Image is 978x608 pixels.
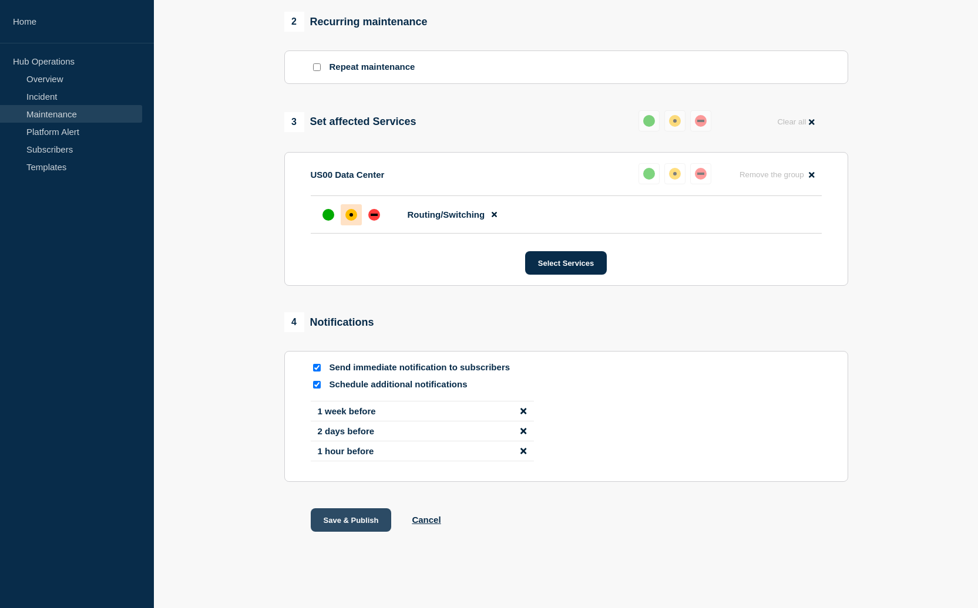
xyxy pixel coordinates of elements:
[412,515,441,525] button: Cancel
[643,168,655,180] div: up
[313,63,321,71] input: Repeat maintenance
[284,12,428,32] div: Recurring maintenance
[638,163,660,184] button: up
[520,446,526,456] button: disable notification 1 hour before
[368,209,380,221] div: down
[770,110,821,133] button: Clear all
[311,441,534,461] li: 1 hour before
[520,426,526,436] button: disable notification 2 days before
[311,170,385,180] p: US00 Data Center
[408,210,485,219] span: Routing/Switching
[740,170,804,179] span: Remove the group
[690,163,711,184] button: down
[664,110,685,131] button: affected
[695,115,707,127] div: down
[695,168,707,180] div: down
[669,115,681,127] div: affected
[313,381,321,389] input: Schedule additional notifications
[330,379,517,390] p: Schedule additional notifications
[284,312,374,332] div: Notifications
[732,163,822,186] button: Remove the group
[284,112,416,132] div: Set affected Services
[643,115,655,127] div: up
[311,401,534,421] li: 1 week before
[525,251,607,275] button: Select Services
[322,209,334,221] div: up
[330,362,517,373] p: Send immediate notification to subscribers
[664,163,685,184] button: affected
[311,508,392,532] button: Save & Publish
[330,62,415,73] p: Repeat maintenance
[284,112,304,132] span: 3
[311,421,534,441] li: 2 days before
[313,364,321,371] input: Send immediate notification to subscribers
[284,12,304,32] span: 2
[284,312,304,332] span: 4
[690,110,711,131] button: down
[520,406,526,416] button: disable notification 1 week before
[638,110,660,131] button: up
[669,168,681,180] div: affected
[345,209,357,221] div: affected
